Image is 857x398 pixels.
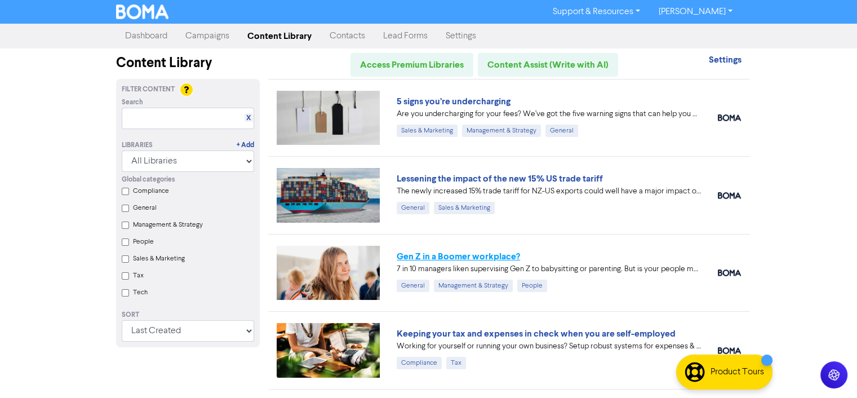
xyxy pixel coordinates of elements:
[718,347,741,354] img: boma_accounting
[517,280,547,292] div: People
[397,108,701,120] div: Are you undercharging for your fees? We’ve got the five warning signs that can help you diagnose ...
[397,185,701,197] div: The newly increased 15% trade tariff for NZ-US exports could well have a major impact on your mar...
[544,3,649,21] a: Support & Resources
[116,25,176,47] a: Dashboard
[122,175,254,185] div: Global categories
[397,328,676,339] a: Keeping your tax and expenses in check when you are self-employed
[718,114,741,121] img: boma_accounting
[397,340,701,352] div: Working for yourself or running your own business? Setup robust systems for expenses & tax requir...
[397,280,429,292] div: General
[133,271,144,281] label: Tax
[122,85,254,95] div: Filter Content
[545,125,578,137] div: General
[649,3,741,21] a: [PERSON_NAME]
[437,25,485,47] a: Settings
[350,53,473,77] a: Access Premium Libraries
[246,114,251,122] a: X
[708,56,741,65] a: Settings
[434,280,513,292] div: Management & Strategy
[462,125,541,137] div: Management & Strategy
[397,125,458,137] div: Sales & Marketing
[321,25,374,47] a: Contacts
[237,140,254,151] a: + Add
[238,25,321,47] a: Content Library
[122,310,254,320] div: Sort
[446,357,466,369] div: Tax
[718,192,741,199] img: boma
[133,288,148,298] label: Tech
[122,98,143,108] span: Search
[122,140,153,151] div: Libraries
[397,251,520,262] a: Gen Z in a Boomer workplace?
[801,344,857,398] iframe: Chat Widget
[133,237,154,247] label: People
[397,173,603,184] a: Lessening the impact of the new 15% US trade tariff
[397,96,510,107] a: 5 signs you’re undercharging
[116,5,169,19] img: BOMA Logo
[116,53,260,73] div: Content Library
[397,263,701,275] div: 7 in 10 managers liken supervising Gen Z to babysitting or parenting. But is your people manageme...
[708,54,741,65] strong: Settings
[133,220,203,230] label: Management & Strategy
[374,25,437,47] a: Lead Forms
[176,25,238,47] a: Campaigns
[718,269,741,276] img: boma
[133,203,157,213] label: General
[133,254,185,264] label: Sales & Marketing
[397,357,442,369] div: Compliance
[133,186,169,196] label: Compliance
[434,202,495,214] div: Sales & Marketing
[478,53,618,77] a: Content Assist (Write with AI)
[397,202,429,214] div: General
